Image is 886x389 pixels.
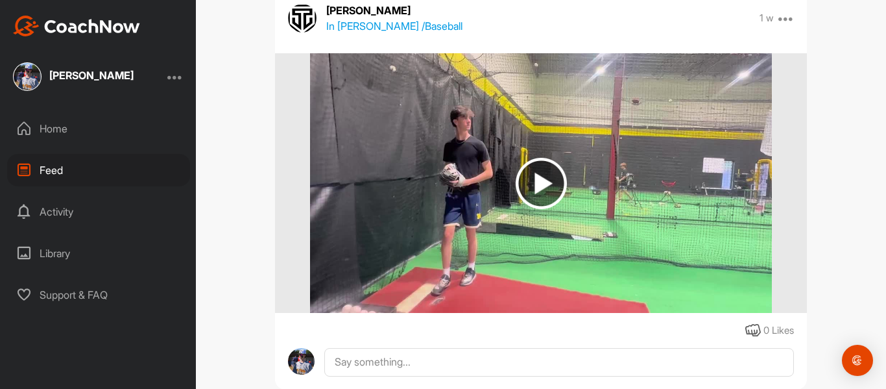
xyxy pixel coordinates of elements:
[288,4,317,32] img: avatar
[516,158,567,209] img: play
[842,345,873,376] div: Open Intercom Messenger
[49,70,134,81] div: [PERSON_NAME]
[310,53,771,313] img: media
[760,12,774,25] p: 1 w
[7,279,190,311] div: Support & FAQ
[7,112,190,145] div: Home
[763,323,794,338] div: 0 Likes
[13,62,42,91] img: square_1a4455a943dfbfc2b9def515121c3b0e.jpg
[326,18,462,34] p: In [PERSON_NAME] / Baseball
[13,16,140,36] img: CoachNow
[326,3,462,18] p: [PERSON_NAME]
[288,348,315,375] img: avatar
[7,237,190,270] div: Library
[7,195,190,228] div: Activity
[7,154,190,186] div: Feed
